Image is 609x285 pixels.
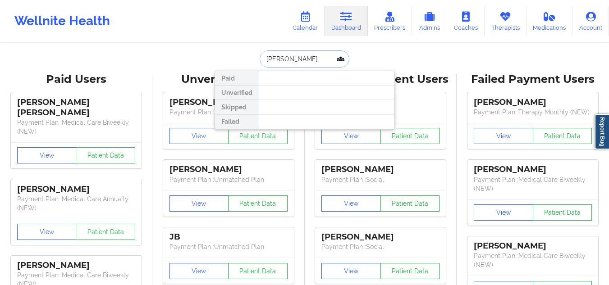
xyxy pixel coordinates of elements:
p: Payment Plan : Unmatched Plan [169,242,288,251]
button: Patient Data [76,224,135,240]
div: [PERSON_NAME] [17,184,135,195]
div: [PERSON_NAME] [169,97,288,108]
div: [PERSON_NAME] [321,164,440,175]
button: View [169,128,229,144]
div: Skipped [215,100,259,114]
button: View [321,195,381,212]
div: Failed [215,115,259,129]
button: Patient Data [380,263,440,279]
button: Patient Data [380,128,440,144]
a: Dashboard [325,6,368,36]
div: Paid [215,71,259,86]
a: Report Bug [595,114,609,149]
button: View [169,195,229,212]
button: View [169,263,229,279]
div: [PERSON_NAME] [321,232,440,242]
div: Paid Users [6,72,146,86]
div: [PERSON_NAME] [17,260,135,271]
div: [PERSON_NAME] [169,164,288,175]
button: Patient Data [380,195,440,212]
div: [PERSON_NAME] [474,97,592,108]
button: Patient Data [228,128,288,144]
button: Patient Data [533,128,592,144]
div: Unverified [215,86,259,100]
a: Coaches [447,6,485,36]
a: Medications [527,6,573,36]
a: Prescribers [368,6,412,36]
p: Payment Plan : Unmatched Plan [169,175,288,184]
div: [PERSON_NAME] [474,241,592,251]
button: View [17,147,77,163]
a: Calendar [286,6,325,36]
p: Payment Plan : Medical Care Biweekly (NEW) [474,175,592,193]
p: Payment Plan : Social [321,175,440,184]
div: Failed Payment Users [463,72,603,86]
a: Therapists [485,6,527,36]
button: Patient Data [533,204,592,221]
button: View [474,128,533,144]
p: Payment Plan : Unmatched Plan [169,108,288,117]
button: Patient Data [228,195,288,212]
button: View [17,224,77,240]
p: Payment Plan : Social [321,242,440,251]
button: Patient Data [76,147,135,163]
a: Account [572,6,609,36]
div: [PERSON_NAME] [474,164,592,175]
p: Payment Plan : Medical Care Biweekly (NEW) [17,118,135,136]
a: Admins [412,6,447,36]
div: [PERSON_NAME] [PERSON_NAME] [17,97,135,118]
button: View [321,263,381,279]
div: Unverified Users [159,72,298,86]
p: Payment Plan : Medical Care Annually (NEW) [17,195,135,213]
button: View [321,128,381,144]
p: Payment Plan : Medical Care Biweekly (NEW) [474,251,592,269]
p: Payment Plan : Therapy Monthly (NEW) [474,108,592,117]
button: Patient Data [228,263,288,279]
button: View [474,204,533,221]
div: JB [169,232,288,242]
